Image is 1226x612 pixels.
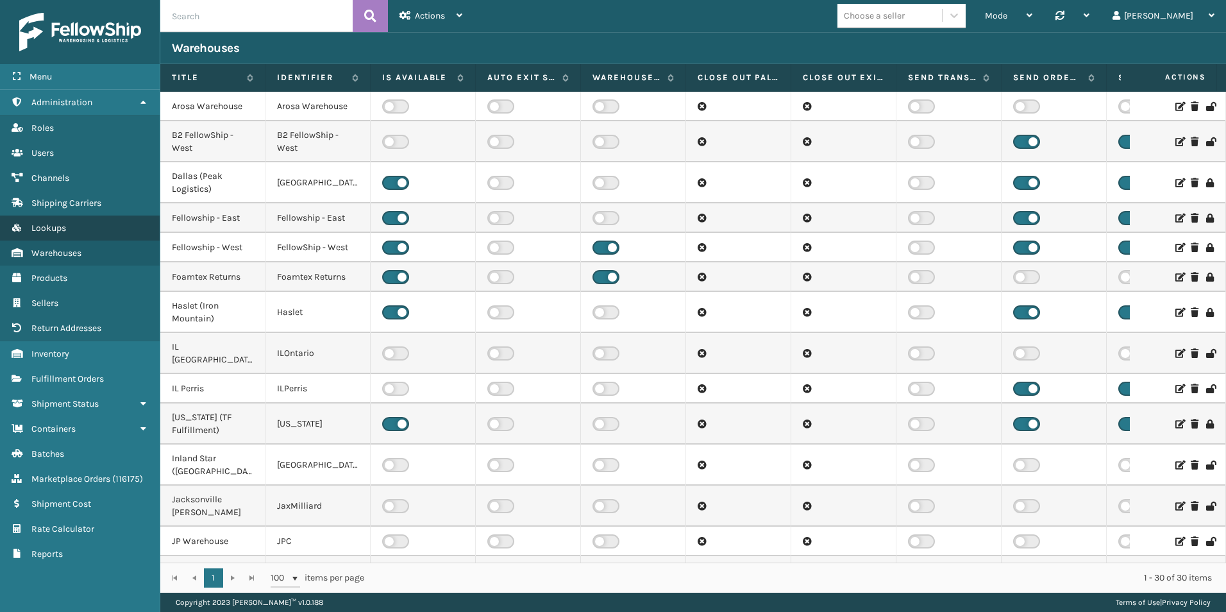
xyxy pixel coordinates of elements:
i: Edit [1175,384,1183,393]
i: Delete [1191,273,1198,282]
td: B2 FellowShip - West [160,121,265,162]
i: Deactivate [1206,243,1214,252]
i: Edit [1175,308,1183,317]
span: Inventory [31,348,69,359]
label: Is Available [382,72,451,83]
td: [PERSON_NAME] [265,556,371,597]
i: Reactivate [1206,461,1214,470]
td: Jacksonville [PERSON_NAME] [160,486,265,527]
i: Delete [1191,502,1198,511]
i: Delete [1191,243,1198,252]
i: Reactivate [1206,102,1214,111]
td: [GEOGRAPHIC_DATA] [265,162,371,203]
i: Delete [1191,137,1198,146]
i: Deactivate [1206,214,1214,223]
td: IL [GEOGRAPHIC_DATA] [160,333,265,374]
i: Delete [1191,537,1198,546]
i: Edit [1175,461,1183,470]
span: Roles [31,123,54,133]
td: JP Warehouse [160,527,265,556]
label: Warehouse accepting return labels [592,72,661,83]
i: Reactivate [1206,384,1214,393]
p: Copyright 2023 [PERSON_NAME]™ v 1.0.188 [176,593,323,612]
i: Reactivate [1206,502,1214,511]
td: Fellowship - East [160,203,265,233]
span: Warehouses [31,248,81,259]
i: Edit [1175,349,1183,358]
td: [GEOGRAPHIC_DATA] [265,445,371,486]
td: Dallas (Peak Logistics) [160,162,265,203]
i: Delete [1191,308,1198,317]
td: Arosa Warehouse [160,92,265,121]
i: Edit [1175,273,1183,282]
i: Reactivate [1206,137,1214,146]
td: Haslet (Iron Mountain) [160,292,265,333]
i: Edit [1175,420,1183,429]
td: JPC [265,527,371,556]
td: Inland Star ([GEOGRAPHIC_DATA]) [160,445,265,486]
td: B2 FellowShip - West [265,121,371,162]
span: Shipment Cost [31,498,91,509]
span: Actions [415,10,445,21]
td: ILOntario [265,333,371,374]
i: Delete [1191,420,1198,429]
label: Auto Exit Scan [487,72,556,83]
i: Deactivate [1206,308,1214,317]
span: Mode [985,10,1007,21]
td: Fellowship - East [265,203,371,233]
td: Haslet [265,292,371,333]
i: Reactivate [1206,537,1214,546]
span: Channels [31,173,69,183]
i: Delete [1191,384,1198,393]
label: Close Out Palletizing [698,72,779,83]
i: Edit [1175,214,1183,223]
span: Batches [31,448,64,459]
img: logo [19,13,141,51]
span: Fulfillment Orders [31,373,104,384]
i: Edit [1175,137,1183,146]
span: Shipping Carriers [31,198,101,208]
label: Send Order API [1013,72,1082,83]
span: items per page [271,568,364,588]
a: Terms of Use [1116,598,1160,607]
td: Arosa Warehouse [265,92,371,121]
span: Reports [31,548,63,559]
i: Edit [1175,178,1183,187]
span: Containers [31,423,76,434]
td: [PERSON_NAME] (Ironlink Logistics) [160,556,265,597]
label: Title [172,72,240,83]
label: Identifier [277,72,346,83]
a: Privacy Policy [1162,598,1211,607]
td: JaxMilliard [265,486,371,527]
h3: Warehouses [172,40,239,56]
td: [US_STATE] (TF Fulfillment) [160,404,265,445]
span: Rate Calculator [31,523,94,534]
i: Deactivate [1206,420,1214,429]
i: Delete [1191,349,1198,358]
i: Edit [1175,502,1183,511]
span: Menu [29,71,52,82]
i: Deactivate [1206,273,1214,282]
i: Reactivate [1206,349,1214,358]
i: Edit [1175,243,1183,252]
i: Delete [1191,214,1198,223]
td: IL Perris [160,374,265,404]
span: Administration [31,97,92,108]
td: Foamtex Returns [160,262,265,292]
span: Users [31,148,54,158]
span: 100 [271,572,290,584]
span: Shipment Status [31,398,99,409]
i: Edit [1175,102,1183,111]
a: 1 [204,568,223,588]
span: Marketplace Orders [31,473,110,484]
i: Delete [1191,178,1198,187]
i: Delete [1191,102,1198,111]
span: ( 116175 ) [112,473,143,484]
td: Fellowship - West [160,233,265,262]
i: Delete [1191,461,1198,470]
label: Send Transfer API [908,72,977,83]
span: Return Addresses [31,323,101,334]
div: 1 - 30 of 30 items [382,572,1212,584]
td: Foamtex Returns [265,262,371,292]
i: Edit [1175,537,1183,546]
